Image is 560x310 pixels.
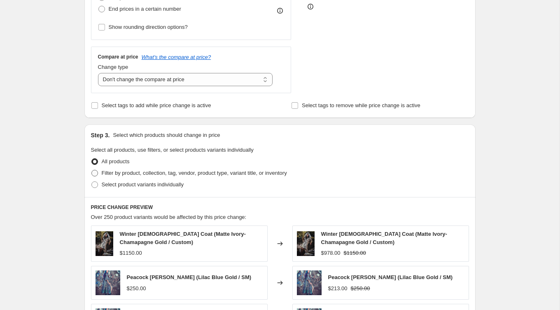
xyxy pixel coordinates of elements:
span: Peacock [PERSON_NAME] (Lilac Blue Gold / SM) [328,274,453,280]
button: What's the compare at price? [142,54,211,60]
span: Select product variants individually [102,181,184,188]
span: $978.00 [321,250,341,256]
span: Select all products, use filters, or select products variants individually [91,147,254,153]
span: Select tags to add while price change is active [102,102,211,108]
span: Show rounding direction options? [109,24,188,30]
h2: Step 3. [91,131,110,139]
span: Change type [98,64,128,70]
h3: Compare at price [98,54,138,60]
span: Filter by product, collection, tag, vendor, product type, variant title, or inventory [102,170,287,176]
span: Select tags to remove while price change is active [302,102,420,108]
span: $1150.00 [344,250,366,256]
span: $250.00 [351,285,370,291]
img: il_fullxfull.1392274655_jocc_80x.jpg [297,231,315,256]
span: Winter [DEMOGRAPHIC_DATA] Coat (Matte Ivory-Chamapagne Gold / Custom) [321,231,447,245]
img: il_fullxfull.1157951490_j7mu_80x.jpg [297,270,322,295]
span: Peacock [PERSON_NAME] (Lilac Blue Gold / SM) [127,274,252,280]
span: All products [102,158,130,164]
p: Select which products should change in price [113,131,220,139]
h6: PRICE CHANGE PREVIEW [91,204,469,211]
img: il_fullxfull.1157951490_j7mu_80x.jpg [96,270,120,295]
span: $250.00 [127,285,146,291]
span: $213.00 [328,285,348,291]
span: Over 250 product variants would be affected by this price change: [91,214,247,220]
img: il_fullxfull.1392274655_jocc_80x.jpg [96,231,113,256]
span: $1150.00 [120,250,142,256]
span: End prices in a certain number [109,6,181,12]
span: Winter [DEMOGRAPHIC_DATA] Coat (Matte Ivory-Chamapagne Gold / Custom) [120,231,246,245]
